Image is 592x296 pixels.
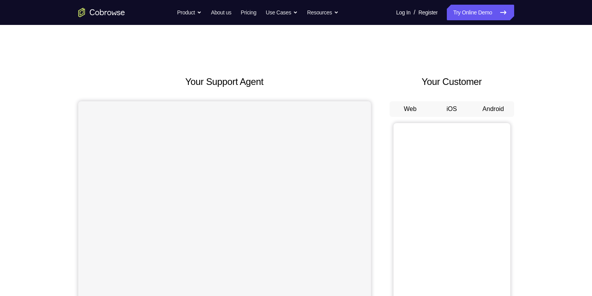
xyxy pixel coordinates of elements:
[78,8,125,17] a: Go to the home page
[396,5,411,20] a: Log In
[473,101,514,117] button: Android
[447,5,514,20] a: Try Online Demo
[418,5,437,20] a: Register
[431,101,473,117] button: iOS
[211,5,231,20] a: About us
[390,75,514,89] h2: Your Customer
[177,5,202,20] button: Product
[414,8,415,17] span: /
[266,5,298,20] button: Use Cases
[78,75,371,89] h2: Your Support Agent
[241,5,256,20] a: Pricing
[307,5,339,20] button: Resources
[390,101,431,117] button: Web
